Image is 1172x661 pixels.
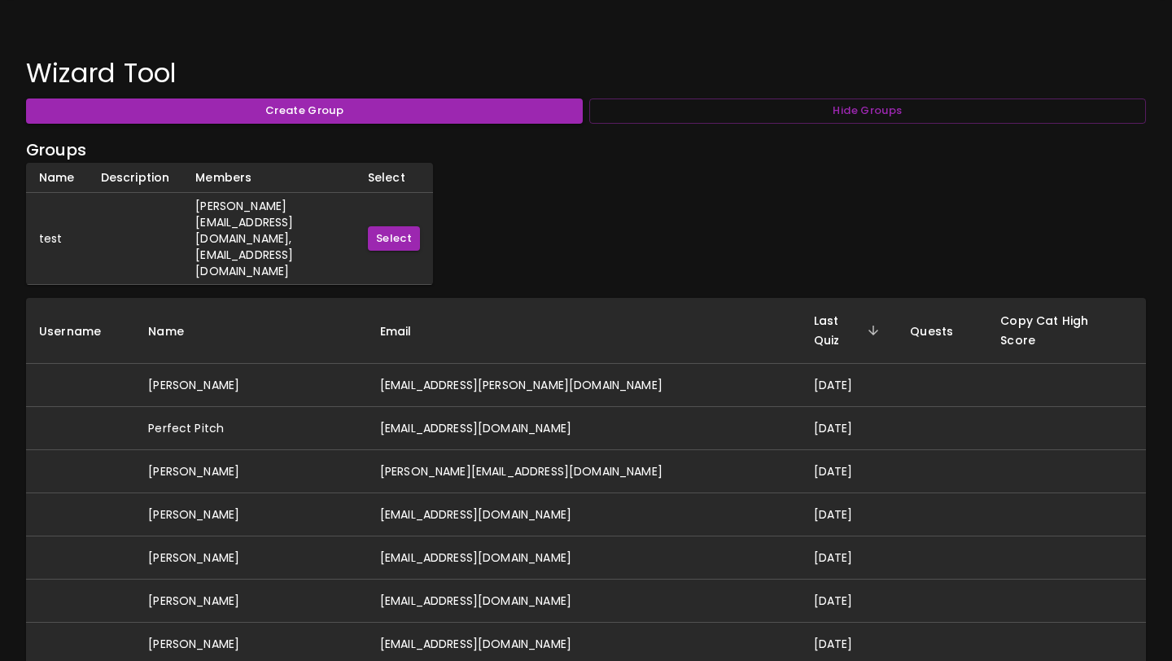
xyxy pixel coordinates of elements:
td: [DATE] [801,407,898,450]
td: [DATE] [801,536,898,580]
td: [PERSON_NAME] [135,493,367,536]
button: Select [368,226,420,252]
td: [EMAIL_ADDRESS][DOMAIN_NAME] [367,407,801,450]
td: [DATE] [801,450,898,493]
h4: Wizard Tool [26,57,1146,90]
td: [EMAIL_ADDRESS][DOMAIN_NAME] [367,580,801,623]
span: Copy Cat High Score [1000,311,1133,350]
th: Description [88,163,183,193]
td: [PERSON_NAME] [135,450,367,493]
td: [PERSON_NAME] [135,580,367,623]
span: Last Quiz [814,311,885,350]
td: [DATE] [801,364,898,407]
td: [PERSON_NAME][EMAIL_ADDRESS][DOMAIN_NAME], [EMAIL_ADDRESS][DOMAIN_NAME] [182,193,355,285]
span: Email [380,322,433,341]
td: [PERSON_NAME] [135,364,367,407]
th: Members [182,163,355,193]
td: [EMAIL_ADDRESS][DOMAIN_NAME] [367,536,801,580]
button: Create Group [26,98,583,124]
td: [EMAIL_ADDRESS][PERSON_NAME][DOMAIN_NAME] [367,364,801,407]
h6: Groups [26,137,1146,163]
td: [DATE] [801,580,898,623]
td: [PERSON_NAME][EMAIL_ADDRESS][DOMAIN_NAME] [367,450,801,493]
span: Username [39,322,122,341]
th: Select [355,163,433,193]
td: [DATE] [801,493,898,536]
td: [PERSON_NAME] [135,536,367,580]
td: Perfect Pitch [135,407,367,450]
td: [EMAIL_ADDRESS][DOMAIN_NAME] [367,493,801,536]
button: Hide Groups [589,98,1146,124]
th: Name [26,163,88,193]
td: test [26,193,88,285]
span: Name [148,322,205,341]
span: Quests [910,322,974,341]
